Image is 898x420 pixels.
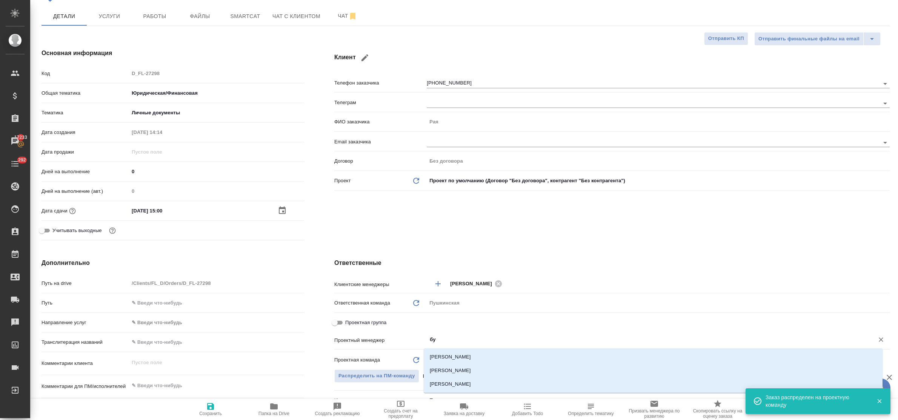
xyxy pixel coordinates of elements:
h4: Ответственные [334,258,890,268]
p: Дней на выполнение (авт.) [42,188,129,195]
span: Smartcat [227,12,263,21]
input: ✎ Введи что-нибудь [129,297,304,308]
span: Детали [46,12,82,21]
input: ✎ Введи что-нибудь [129,166,304,177]
span: Проектная группа [345,319,386,326]
button: Закрыть [872,398,887,405]
button: Определить тематику [559,399,623,420]
button: Если добавить услуги и заполнить их объемом, то дата рассчитается автоматически [68,206,77,216]
button: Open [880,98,890,109]
input: ✎ Введи что-нибудь [129,205,195,216]
div: [PERSON_NAME] [450,279,504,288]
div: Заказ распределен на проектную команду [766,394,865,409]
input: Пустое поле [427,116,890,127]
p: Путь [42,299,129,307]
button: Добавить Todo [496,399,559,420]
p: Email заказчика [334,138,427,146]
span: Призвать менеджера по развитию [627,408,681,419]
span: Сохранить [199,411,222,416]
a: 17233 [2,132,28,151]
button: Скопировать ссылку на оценку заказа [686,399,749,420]
p: Тематика [42,109,129,117]
span: Учитывать выходные [52,227,102,234]
input: Пустое поле [129,146,195,157]
button: Распределить на ПМ-команду [334,369,419,383]
button: Создать счет на предоплату [369,399,432,420]
span: Создать счет на предоплату [374,408,428,419]
p: Дата сдачи [42,207,68,215]
button: Папка на Drive [242,399,306,420]
div: split button [754,32,881,46]
p: Комментарии для ПМ/исполнителей [42,383,129,390]
div: Личные документы [129,106,304,119]
p: Проектный менеджер [334,337,427,344]
p: Транслитерация названий [42,338,129,346]
span: Добавить Todo [512,411,543,416]
div: Юридическая/Финансовая [129,87,304,100]
button: Очистить [876,334,886,345]
span: [PERSON_NAME] [450,280,497,288]
input: ✎ Введи что-нибудь [129,337,304,348]
span: Скопировать ссылку на оценку заказа [690,408,745,419]
p: Ответственная команда [334,299,390,307]
input: Пустое поле [129,127,195,138]
p: ФИО заказчика [334,118,427,126]
span: Создать рекламацию [315,411,360,416]
svg: Отписаться [348,12,357,21]
p: Комментарии клиента [42,360,129,367]
p: Дата продажи [42,148,129,156]
span: Отправить финальные файлы на email [758,35,860,43]
p: Телеграм [334,99,427,106]
p: Направление услуг [42,319,129,326]
span: Чат с клиентом [272,12,320,21]
p: Договор [334,157,427,165]
button: Отправить КП [704,32,748,45]
input: Пустое поле [129,278,304,289]
input: Пустое поле [427,155,890,166]
span: Отправить КП [708,34,744,43]
button: Отправить финальные файлы на email [754,32,864,46]
div: Пушкинская [427,297,890,309]
div: ✎ Введи что-нибудь [132,319,295,326]
h4: Клиент [334,49,890,67]
h4: Дополнительно [42,258,304,268]
span: Папка на Drive [258,411,289,416]
button: Сохранить [179,399,242,420]
li: [PERSON_NAME] [424,377,883,391]
input: Пустое поле [129,186,304,197]
button: Open [886,283,887,285]
span: Распределить на ПМ-команду [338,372,415,380]
span: Услуги [91,12,128,21]
span: Чат [329,11,366,21]
span: Заявка на доставку [444,411,484,416]
p: Источник [334,397,427,404]
span: 17233 [10,134,32,141]
button: Призвать менеджера по развитию [623,399,686,420]
span: Работы [137,12,173,21]
span: 292 [14,156,31,164]
button: Создать рекламацию [306,399,369,420]
a: 292 [2,154,28,173]
p: Код [42,70,129,77]
button: Добавить менеджера [429,275,447,293]
p: Путь на drive [42,280,129,287]
div: ✎ Введи что-нибудь [129,316,304,329]
li: [PERSON_NAME] [424,350,883,364]
button: Заявка на доставку [432,399,496,420]
p: Проект [334,177,351,185]
p: Клиентские менеджеры [334,281,427,288]
p: Общая тематика [42,89,129,97]
p: Проектная команда [334,356,380,364]
input: ✎ Введи что-нибудь [429,335,862,344]
p: Дата создания [42,129,129,136]
button: Close [886,339,887,340]
p: Телефон заказчика [334,79,427,87]
h4: Основная информация [42,49,304,58]
div: Проект по умолчанию (Договор "Без договора", контрагент "Без контрагента") [427,174,890,187]
li: [PERSON_NAME] [424,364,883,377]
input: Пустое поле [129,68,304,79]
button: Выбери, если сб и вс нужно считать рабочими днями для выполнения заказа. [108,226,117,235]
p: Пушкинская [423,372,453,380]
p: Дней на выполнение [42,168,129,175]
button: Open [880,78,890,89]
